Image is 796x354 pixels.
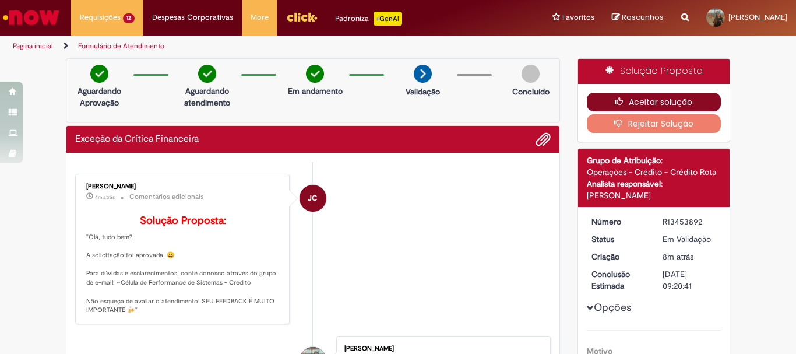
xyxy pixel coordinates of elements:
[406,86,440,97] p: Validação
[86,215,280,315] p: "Olá, tudo bem? A solicitação foi aprovada. 😀 Para dúvidas e esclarecimentos, conte conosco atrav...
[583,216,654,227] dt: Número
[300,185,326,212] div: Jonas Correia
[562,12,594,23] span: Favoritos
[78,41,164,51] a: Formulário de Atendimento
[663,251,693,262] span: 8m atrás
[13,41,53,51] a: Página inicial
[587,166,721,178] div: Operações - Crédito - Crédito Rota
[414,65,432,83] img: arrow-next.png
[663,233,717,245] div: Em Validação
[663,251,693,262] time: 27/08/2025 17:20:38
[344,345,538,352] div: [PERSON_NAME]
[583,268,654,292] dt: Conclusão Estimada
[578,59,730,84] div: Solução Proposta
[663,251,717,262] div: 27/08/2025 17:20:38
[179,85,235,108] p: Aguardando atendimento
[251,12,269,23] span: More
[286,8,318,26] img: click_logo_yellow_360x200.png
[587,155,721,166] div: Grupo de Atribuição:
[536,132,551,147] button: Adicionar anexos
[583,233,654,245] dt: Status
[95,194,115,201] time: 27/08/2025 17:23:49
[612,12,664,23] a: Rascunhos
[587,178,721,190] div: Analista responsável:
[335,12,402,26] div: Padroniza
[75,134,199,145] h2: Exceção da Crítica Financeira Histórico de tíquete
[728,12,787,22] span: [PERSON_NAME]
[123,13,135,23] span: 12
[663,268,717,292] div: [DATE] 09:20:41
[512,86,550,97] p: Concluído
[140,214,226,227] b: Solução Proposta:
[583,251,654,262] dt: Criação
[198,65,216,83] img: check-circle-green.png
[1,6,61,29] img: ServiceNow
[374,12,402,26] p: +GenAi
[152,12,233,23] span: Despesas Corporativas
[308,184,318,212] span: JC
[71,85,128,108] p: Aguardando Aprovação
[622,12,664,23] span: Rascunhos
[80,12,121,23] span: Requisições
[90,65,108,83] img: check-circle-green.png
[587,93,721,111] button: Aceitar solução
[86,183,280,190] div: [PERSON_NAME]
[587,114,721,133] button: Rejeitar Solução
[306,65,324,83] img: check-circle-green.png
[129,192,204,202] small: Comentários adicionais
[663,216,717,227] div: R13453892
[522,65,540,83] img: img-circle-grey.png
[587,190,721,201] div: [PERSON_NAME]
[288,85,343,97] p: Em andamento
[95,194,115,201] span: 4m atrás
[9,36,522,57] ul: Trilhas de página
